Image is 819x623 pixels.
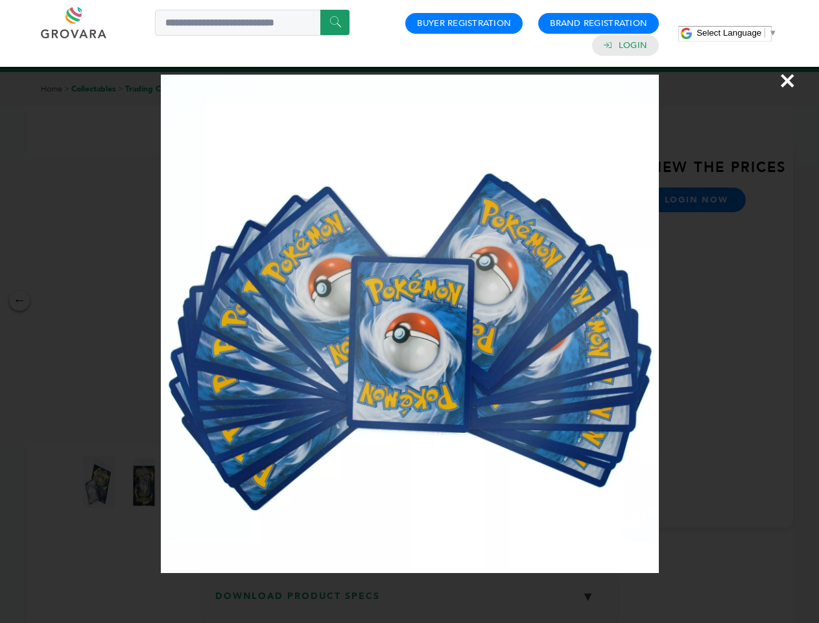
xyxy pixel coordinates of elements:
[696,28,777,38] a: Select Language​
[619,40,647,51] a: Login
[768,28,777,38] span: ▼
[779,62,796,99] span: ×
[765,28,765,38] span: ​
[550,18,647,29] a: Brand Registration
[161,75,659,573] img: Image Preview
[417,18,511,29] a: Buyer Registration
[155,10,350,36] input: Search a product or brand...
[696,28,761,38] span: Select Language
